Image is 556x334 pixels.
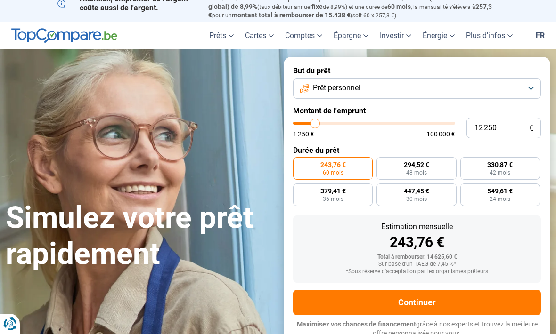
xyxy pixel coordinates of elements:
[529,125,533,133] span: €
[293,79,541,99] button: Prêt personnel
[406,197,427,202] span: 30 mois
[301,236,533,250] div: 243,76 €
[301,269,533,276] div: *Sous réserve d'acceptation par les organismes prêteurs
[460,22,518,50] a: Plus d'infos
[6,200,272,273] h1: Simulez votre prêt rapidement
[301,223,533,231] div: Estimation mensuelle
[293,67,541,76] label: But du prêt
[406,170,427,176] span: 48 mois
[323,170,343,176] span: 60 mois
[426,131,455,138] span: 100 000 €
[487,188,513,195] span: 549,61 €
[301,254,533,261] div: Total à rembourser: 14 625,60 €
[301,262,533,268] div: Sur base d'un TAEG de 7,45 %*
[208,3,492,19] span: 257,3 €
[293,146,541,155] label: Durée du prêt
[279,22,328,50] a: Comptes
[293,107,541,116] label: Montant de l'emprunt
[323,197,343,202] span: 36 mois
[204,22,239,50] a: Prêts
[297,321,416,328] span: Maximisez vos chances de financement
[232,12,351,19] span: montant total à rembourser de 15.438 €
[313,83,360,94] span: Prêt personnel
[417,22,460,50] a: Énergie
[320,162,346,168] span: 243,76 €
[530,22,550,50] a: fr
[404,162,429,168] span: 294,52 €
[328,22,374,50] a: Épargne
[239,22,279,50] a: Cartes
[293,290,541,316] button: Continuer
[490,170,510,176] span: 42 mois
[11,29,117,44] img: TopCompare
[404,188,429,195] span: 447,45 €
[293,131,314,138] span: 1 250 €
[490,197,510,202] span: 24 mois
[320,188,346,195] span: 379,41 €
[487,162,513,168] span: 330,87 €
[387,3,411,11] span: 60 mois
[311,3,323,11] span: fixe
[374,22,417,50] a: Investir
